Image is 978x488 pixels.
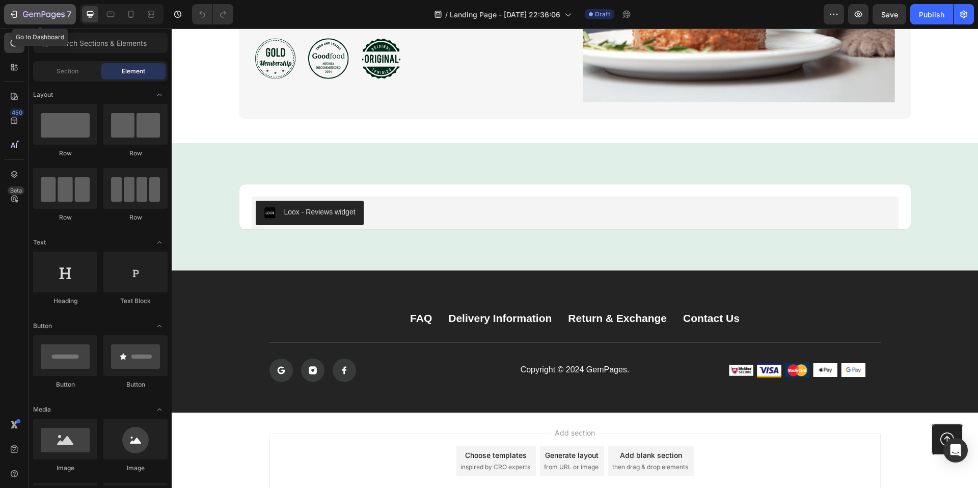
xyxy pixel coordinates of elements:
img: gempages_576139118744961987-c7be0cb8-046b-489f-b649-8cdae477ba6f.png [669,335,694,348]
span: Landing Page - [DATE] 22:36:06 [450,9,560,20]
span: Media [33,405,51,414]
span: Toggle open [151,318,168,334]
a: Return & Exchange [396,283,495,296]
div: Beta [8,186,24,195]
a: Contact Us [511,283,568,296]
div: Choose templates [293,421,355,432]
button: Save [873,4,906,24]
div: Image [103,464,168,473]
span: Add section [379,399,427,410]
div: 450 [10,109,24,117]
span: Button [33,321,52,331]
img: gempages_576139118744961987-67957acd-cbb6-456a-bcf7-5e8c86186a11.png [557,335,582,349]
div: Button [103,380,168,389]
div: Generate layout [373,421,427,432]
span: Section [57,67,78,76]
a: Delivery Information [277,283,380,296]
div: Row [33,149,97,158]
div: Row [103,149,168,158]
div: Text Block [103,296,168,306]
div: Publish [919,9,944,20]
span: Save [881,10,898,19]
span: Toggle open [151,401,168,418]
input: Search Sections & Elements [33,33,168,53]
img: gempages_576139118744961987-ff9928fe-081b-428b-a6ad-a58731a639f7.png [585,335,610,349]
div: Open Intercom Messenger [943,438,968,463]
div: Image [33,464,97,473]
span: from URL or image [372,434,427,443]
img: gempages_576139118744961987-feeaee87-6fc3-40d3-b42e-b03a1ba4a1ab.png [641,335,666,348]
span: then drag & drop elements [441,434,517,443]
a: FAQ [238,283,260,296]
p: 7 [67,8,71,20]
button: Publish [910,4,953,24]
span: Layout [33,90,53,99]
div: Undo/Redo [192,4,233,24]
span: / [445,9,448,20]
button: 7 [4,4,76,24]
span: Text [33,238,46,247]
div: Heading [33,296,97,306]
p: Copyright © 2024 GemPages. [308,336,499,347]
span: Toggle open [151,87,168,103]
span: Element [122,67,145,76]
img: gempages_576139118744961987-ff6ab971-c886-4cdb-98e2-c3843b25d704.png [613,335,638,349]
span: Draft [595,10,610,19]
div: Add blank section [448,421,510,432]
div: Row [103,213,168,222]
div: Button [33,380,97,389]
span: inspired by CRO experts [289,434,359,443]
iframe: Design area [172,29,978,488]
span: Toggle open [151,234,168,251]
div: Row [33,213,97,222]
